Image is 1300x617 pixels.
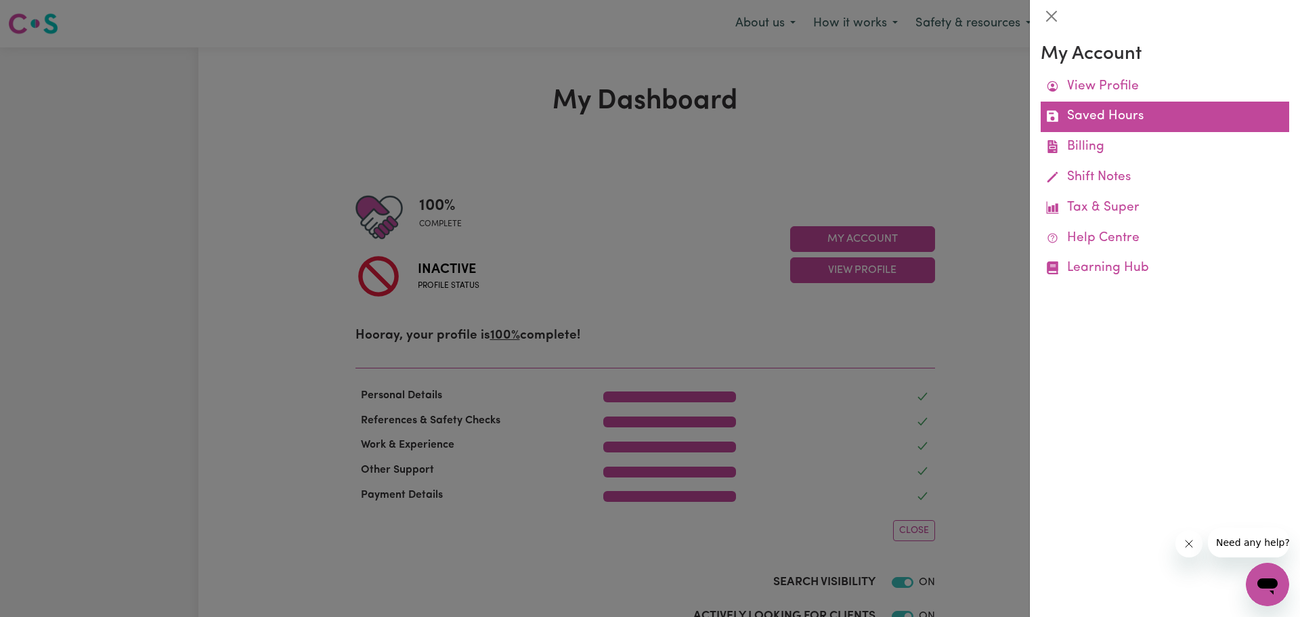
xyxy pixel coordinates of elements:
[1041,193,1289,224] a: Tax & Super
[1041,132,1289,163] a: Billing
[1208,528,1289,557] iframe: Message from company
[1041,163,1289,193] a: Shift Notes
[1041,5,1062,27] button: Close
[1041,102,1289,132] a: Saved Hours
[1175,530,1202,557] iframe: Close message
[1041,43,1289,66] h3: My Account
[1041,224,1289,254] a: Help Centre
[1041,72,1289,102] a: View Profile
[1041,253,1289,284] a: Learning Hub
[8,9,82,20] span: Need any help?
[1246,563,1289,606] iframe: Button to launch messaging window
